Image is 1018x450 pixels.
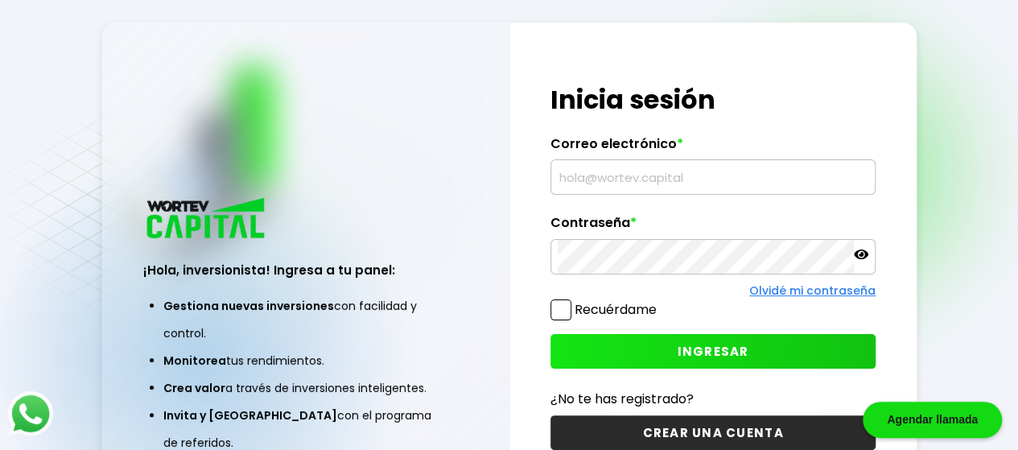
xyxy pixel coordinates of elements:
[163,374,448,402] li: a través de inversiones inteligentes.
[678,343,749,360] span: INGRESAR
[163,292,448,347] li: con facilidad y control.
[558,160,868,194] input: hola@wortev.capital
[550,136,876,160] label: Correo electrónico
[550,334,876,369] button: INGRESAR
[143,196,270,243] img: logo_wortev_capital
[163,298,334,314] span: Gestiona nuevas inversiones
[8,391,53,436] img: logos_whatsapp-icon.242b2217.svg
[163,407,337,423] span: Invita y [GEOGRAPHIC_DATA]
[143,261,468,279] h3: ¡Hola, inversionista! Ingresa a tu panel:
[550,81,876,119] h1: Inicia sesión
[863,402,1002,438] div: Agendar llamada
[575,300,657,319] label: Recuérdame
[550,389,876,450] a: ¿No te has registrado?CREAR UNA CUENTA
[163,353,226,369] span: Monitorea
[550,389,876,409] p: ¿No te has registrado?
[550,215,876,239] label: Contraseña
[163,347,448,374] li: tus rendimientos.
[163,380,225,396] span: Crea valor
[550,415,876,450] button: CREAR UNA CUENTA
[749,283,876,299] a: Olvidé mi contraseña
